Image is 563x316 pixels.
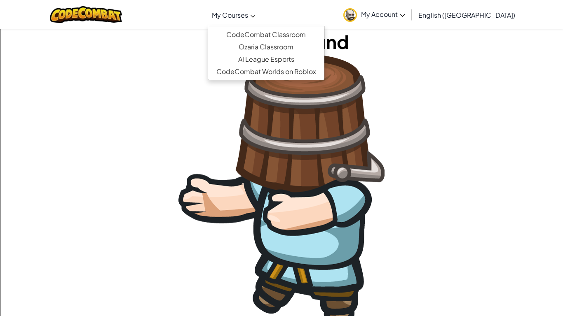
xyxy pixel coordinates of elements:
[343,8,357,22] img: avatar
[3,18,560,26] div: Move To ...
[3,40,560,48] div: Sign out
[339,2,409,28] a: My Account
[361,10,405,19] span: My Account
[3,33,560,40] div: Options
[3,48,560,55] div: Rename
[208,53,324,65] a: AI League Esports
[212,11,248,19] span: My Courses
[3,3,560,11] div: Sort A > Z
[3,55,560,63] div: Move To ...
[208,65,324,78] a: CodeCombat Worlds on Roblox
[208,28,324,41] a: CodeCombat Classroom
[414,4,519,26] a: English ([GEOGRAPHIC_DATA])
[208,4,260,26] a: My Courses
[208,41,324,53] a: Ozaria Classroom
[418,11,515,19] span: English ([GEOGRAPHIC_DATA])
[50,6,122,23] img: CodeCombat logo
[3,11,560,18] div: Sort New > Old
[3,26,560,33] div: Delete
